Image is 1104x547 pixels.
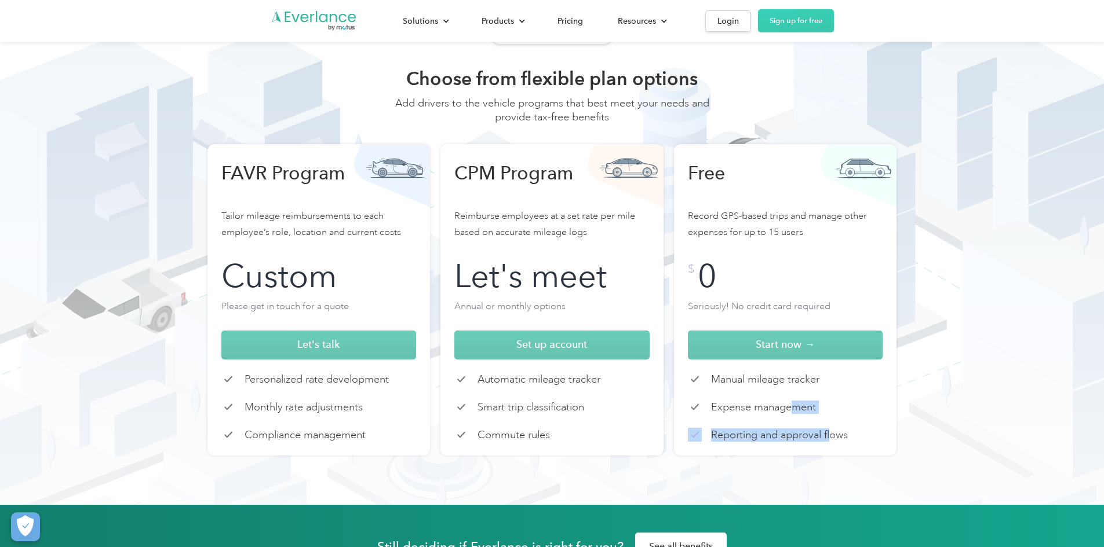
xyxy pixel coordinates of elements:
p: Personalized rate development [245,373,389,386]
button: Cookies Settings [11,512,40,541]
div: Custom [221,263,337,289]
input: Submit [199,105,275,129]
div: Let's meet [454,263,607,289]
p: Reporting and approval flows [711,428,848,442]
p: Commute rules [478,428,550,442]
a: Let's talk [221,331,417,359]
p: Compliance management [245,428,366,442]
a: Set up account [454,331,650,359]
p: Manual mileage tracker [711,373,819,386]
h3: CPM Program [454,161,605,208]
p: Reimburse employees at a set rate per mile based on accurate mileage logs [454,208,650,249]
p: Tailor mileage reimbursements to each employee’s role, location and current costs [221,208,417,249]
a: Login [705,10,751,32]
span: Set up account [516,338,587,350]
p: Monthly rate adjustments [245,401,363,414]
div: 0 [698,263,716,289]
p: Please get in touch for a quote [221,298,417,321]
p: Seriously! No credit card required [688,298,883,321]
span: Let's talk [297,338,340,350]
div: Pricing [558,14,583,28]
div: Add drivers to the vehicle programs that best meet your needs and provide tax-free benefits [378,96,726,135]
p: Record GPS-based trips and manage other expenses for up to 15 users [688,208,883,249]
div: Resources [606,11,676,31]
a: Start now → [688,331,883,359]
h3: Free [688,161,839,208]
div: Solutions [391,11,458,31]
div: Products [482,14,514,28]
a: Go to homepage [271,10,358,32]
a: Pricing [546,11,595,31]
p: Smart trip classification [478,401,584,414]
div: Products [470,11,534,31]
div: Solutions [403,14,438,28]
div: Resources [618,14,656,28]
h3: FAVR Program [221,161,372,208]
p: Automatic mileage tracker [478,373,600,386]
span: Start now → [756,338,815,350]
div: Login [717,14,739,28]
p: Annual or monthly options [454,298,650,321]
h2: Choose from flexible plan options [378,67,726,90]
a: Sign up for free [758,9,834,32]
input: Submit [199,152,275,177]
div: $ [688,263,694,275]
p: Expense management [711,401,816,414]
